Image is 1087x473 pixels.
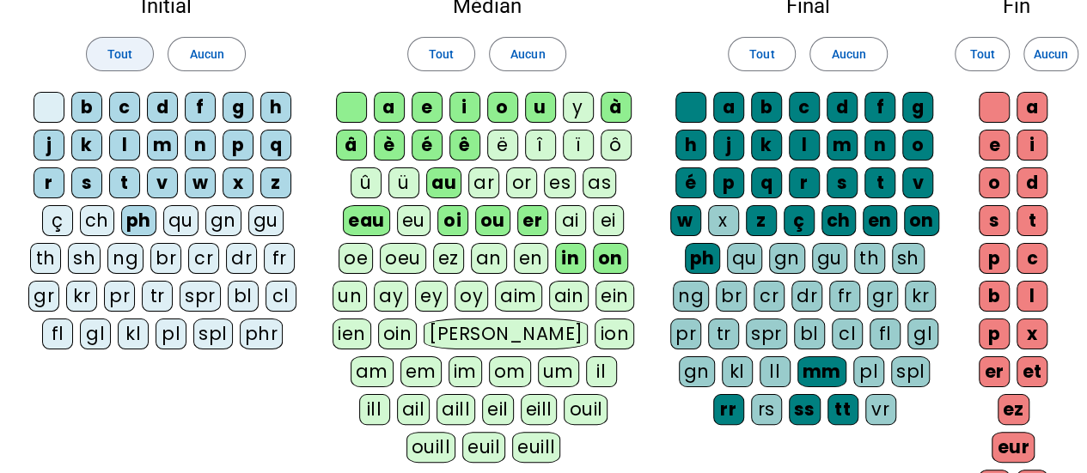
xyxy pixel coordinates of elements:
div: ill [359,394,390,425]
div: k [71,130,102,161]
div: rr [713,394,744,425]
div: s [827,167,858,198]
div: fl [870,318,901,349]
div: qu [727,243,762,274]
div: phr [240,318,284,349]
div: en [863,205,897,236]
button: Aucun [168,37,245,71]
div: w [185,167,216,198]
div: ch [821,205,856,236]
span: Tout [107,44,132,64]
div: euil [462,432,505,463]
div: oeu [380,243,426,274]
div: j [34,130,64,161]
div: oe [339,243,373,274]
div: et [1017,356,1047,387]
div: ss [789,394,821,425]
div: ph [685,243,720,274]
div: q [751,167,782,198]
div: i [449,92,480,123]
button: Tout [955,37,1010,71]
div: ien [333,318,371,349]
button: Tout [728,37,796,71]
div: p [979,243,1010,274]
div: eil [482,394,514,425]
div: ouil [564,394,608,425]
div: a [374,92,405,123]
div: w [670,205,701,236]
div: r [34,167,64,198]
div: ch [80,205,114,236]
div: ain [549,281,589,312]
div: d [1017,167,1047,198]
div: o [487,92,518,123]
div: fl [42,318,73,349]
div: j [713,130,744,161]
div: u [525,92,556,123]
div: x [1017,318,1047,349]
div: f [185,92,216,123]
div: c [789,92,820,123]
div: gl [80,318,111,349]
div: kl [118,318,149,349]
div: am [351,356,394,387]
div: z [260,167,291,198]
div: o [902,130,933,161]
div: ou [475,205,510,236]
div: b [751,92,782,123]
div: gl [907,318,938,349]
div: eur [992,432,1035,463]
div: î [525,130,556,161]
div: kl [722,356,753,387]
span: Aucun [1034,44,1068,64]
div: dr [226,243,257,274]
div: an [471,243,507,274]
div: il [586,356,617,387]
div: à [601,92,632,123]
div: p [979,318,1010,349]
div: qu [163,205,198,236]
div: oi [437,205,468,236]
div: [PERSON_NAME] [424,318,588,349]
div: on [593,243,628,274]
div: aim [495,281,542,312]
div: v [902,167,933,198]
div: ein [595,281,634,312]
div: ç [42,205,73,236]
span: Tout [749,44,774,64]
div: kr [66,281,97,312]
div: ng [673,281,709,312]
div: û [351,167,382,198]
div: tr [142,281,173,312]
div: spr [180,281,221,312]
div: pl [853,356,884,387]
button: Aucun [1023,37,1078,71]
div: gn [769,243,805,274]
div: au [426,167,461,198]
div: ez [433,243,464,274]
div: ô [601,130,632,161]
span: Tout [429,44,454,64]
div: s [71,167,102,198]
div: l [1017,281,1047,312]
div: a [1017,92,1047,123]
div: p [713,167,744,198]
span: Aucun [510,44,545,64]
div: cl [266,281,296,312]
div: eu [397,205,431,236]
span: Aucun [189,44,223,64]
div: â [336,130,367,161]
div: c [109,92,140,123]
div: sh [68,243,101,274]
div: i [1017,130,1047,161]
div: g [902,92,933,123]
div: é [675,167,706,198]
div: t [1017,205,1047,236]
div: x [708,205,739,236]
div: tt [827,394,858,425]
div: gr [28,281,59,312]
div: fr [264,243,295,274]
div: or [506,167,537,198]
div: h [675,130,706,161]
div: é [412,130,443,161]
